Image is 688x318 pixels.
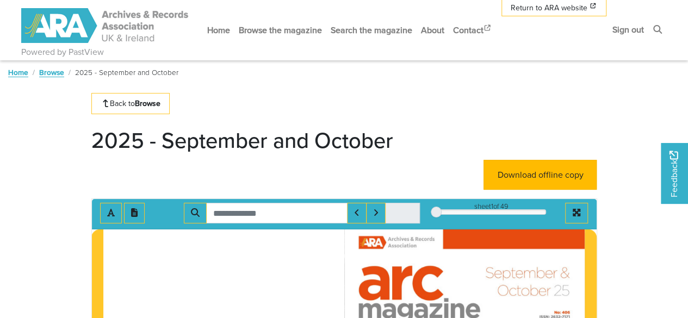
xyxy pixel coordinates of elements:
[366,203,386,223] button: Next Match
[184,203,207,223] button: Search
[21,8,190,43] img: ARA - ARC Magazine | Powered by PastView
[8,67,28,78] a: Home
[511,2,587,14] span: Return to ARA website
[234,16,326,45] a: Browse the magazine
[608,15,648,44] a: Sign out
[436,201,546,211] div: sheet of 49
[491,201,493,211] span: 1
[326,16,417,45] a: Search the magazine
[661,143,688,204] a: Would you like to provide feedback?
[100,203,122,223] button: Toggle text selection (Alt+T)
[203,16,234,45] a: Home
[21,46,104,59] a: Powered by PastView
[91,127,393,153] h1: 2025 - September and October
[206,203,348,223] input: Search for
[565,203,588,223] button: Full screen mode
[135,98,160,109] strong: Browse
[75,67,178,78] span: 2025 - September and October
[417,16,449,45] a: About
[449,16,497,45] a: Contact
[667,151,680,197] span: Feedback
[347,203,367,223] button: Previous Match
[124,203,145,223] button: Open transcription window
[484,160,597,190] a: Download offline copy
[39,67,64,78] a: Browse
[91,93,170,114] a: Back toBrowse
[21,2,190,49] a: ARA - ARC Magazine | Powered by PastView logo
